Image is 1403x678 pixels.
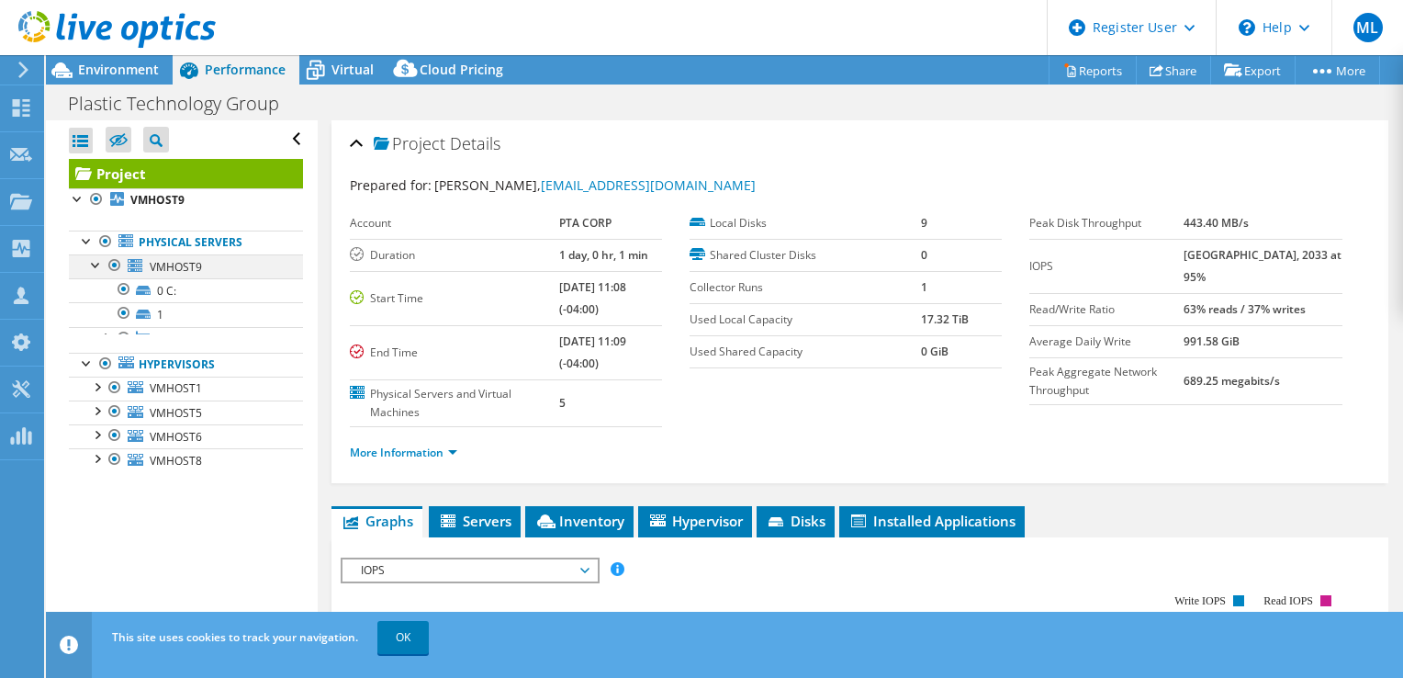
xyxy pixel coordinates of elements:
label: Start Time [350,289,559,308]
a: Share [1136,56,1211,85]
label: End Time [350,344,559,362]
b: 1 day, 0 hr, 1 min [559,247,648,263]
a: More [1295,56,1380,85]
a: VMHOST5 [69,401,303,424]
text: Write IOPS [1174,594,1226,607]
label: Used Local Capacity [690,311,921,329]
b: 5 [559,395,566,411]
span: VMHOST9 [150,259,202,275]
span: VMHOST1 [150,380,202,396]
label: Account [350,214,559,232]
a: [EMAIL_ADDRESS][DOMAIN_NAME] [541,176,756,194]
span: Performance [205,61,286,78]
a: VMHOST1 [69,377,303,401]
a: 0 C: [69,278,303,302]
b: 443.40 MB/s [1184,215,1249,231]
h1: Plastic Technology Group [60,94,308,114]
span: [PERSON_NAME], [434,176,756,194]
a: 1 [69,302,303,326]
span: Details [450,132,500,154]
span: Environment [78,61,159,78]
a: Project [69,159,303,188]
b: VMHOST9 [130,192,185,208]
span: Virtual [331,61,374,78]
span: Disks [766,512,825,530]
span: VMHOST5 [150,405,202,421]
b: 689.25 megabits/s [1184,373,1280,389]
span: VMHOST6 [150,429,202,445]
span: Graphs [341,512,413,530]
span: Project [374,135,445,153]
label: Shared Cluster Disks [690,246,921,265]
b: 9 [921,215,927,231]
label: Physical Servers and Virtual Machines [350,385,559,422]
span: VMHOST8 [150,453,202,469]
a: VMHOST9 [69,188,303,212]
a: VMHOST9 [69,254,303,278]
label: Read/Write Ratio [1029,300,1183,319]
label: Peak Aggregate Network Throughput [1029,363,1183,400]
span: Installed Applications [848,512,1016,530]
a: Physical Servers [69,231,303,254]
span: Hypervisor [647,512,743,530]
span: IOPS [352,559,588,582]
text: Read IOPS [1263,594,1313,607]
label: IOPS [1029,257,1183,276]
label: Peak Disk Throughput [1029,214,1183,232]
a: Reports [1049,56,1137,85]
a: Network Interfaces [69,327,303,351]
label: Average Daily Write [1029,333,1183,351]
b: 63% reads / 37% writes [1184,301,1306,317]
span: This site uses cookies to track your navigation. [112,629,358,645]
label: Local Disks [690,214,921,232]
span: Servers [438,512,511,530]
label: Prepared for: [350,176,432,194]
a: More Information [350,445,457,460]
a: Export [1210,56,1296,85]
label: Collector Runs [690,278,921,297]
b: 991.58 GiB [1184,333,1240,349]
b: 1 [921,279,927,295]
b: PTA CORP [559,215,612,231]
b: [GEOGRAPHIC_DATA], 2033 at 95% [1184,247,1341,285]
label: Used Shared Capacity [690,343,921,361]
span: Inventory [534,512,624,530]
b: 0 [921,247,927,263]
b: [DATE] 11:08 (-04:00) [559,279,626,317]
a: VMHOST6 [69,424,303,448]
span: Cloud Pricing [420,61,503,78]
b: [DATE] 11:09 (-04:00) [559,333,626,371]
b: 0 GiB [921,344,948,359]
a: Hypervisors [69,353,303,377]
a: OK [377,621,429,654]
span: ML [1353,13,1383,42]
a: VMHOST8 [69,448,303,472]
label: Duration [350,246,559,265]
b: 17.32 TiB [921,311,969,327]
svg: \n [1239,19,1255,36]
